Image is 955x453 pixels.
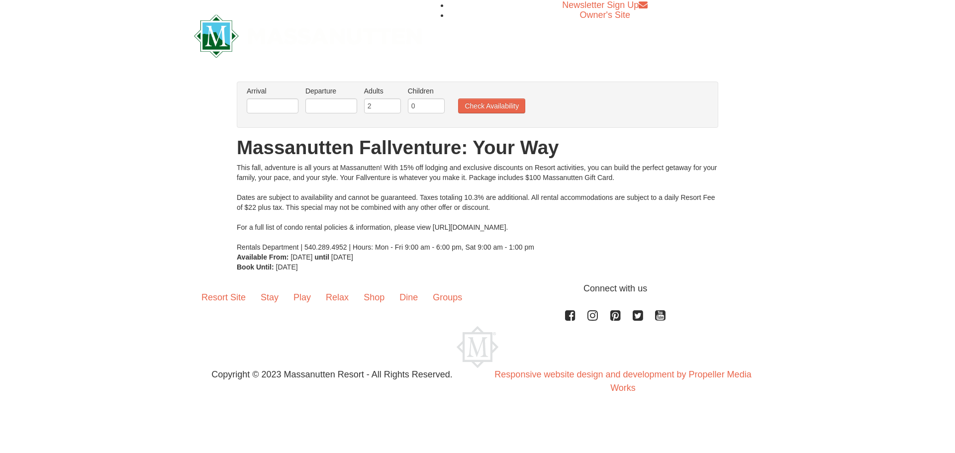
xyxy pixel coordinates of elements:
a: Relax [318,282,356,313]
span: [DATE] [276,263,298,271]
label: Arrival [247,86,298,96]
h1: Massanutten Fallventure: Your Way [237,138,718,158]
a: Stay [253,282,286,313]
a: Shop [356,282,392,313]
label: Children [408,86,445,96]
a: Resort Site [194,282,253,313]
a: Groups [425,282,470,313]
span: [DATE] [290,253,312,261]
label: Adults [364,86,401,96]
a: Massanutten Resort [194,23,422,46]
img: Massanutten Resort Logo [457,326,498,368]
strong: Available From: [237,253,289,261]
a: Play [286,282,318,313]
img: Massanutten Resort Logo [194,14,422,58]
button: Check Availability [458,98,525,113]
strong: Book Until: [237,263,274,271]
p: Connect with us [194,282,761,295]
strong: until [314,253,329,261]
label: Departure [305,86,357,96]
a: Dine [392,282,425,313]
div: This fall, adventure is all yours at Massanutten! With 15% off lodging and exclusive discounts on... [237,163,718,252]
a: Owner's Site [580,10,630,20]
a: Responsive website design and development by Propeller Media Works [494,369,751,393]
p: Copyright © 2023 Massanutten Resort - All Rights Reserved. [187,368,477,381]
span: [DATE] [331,253,353,261]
